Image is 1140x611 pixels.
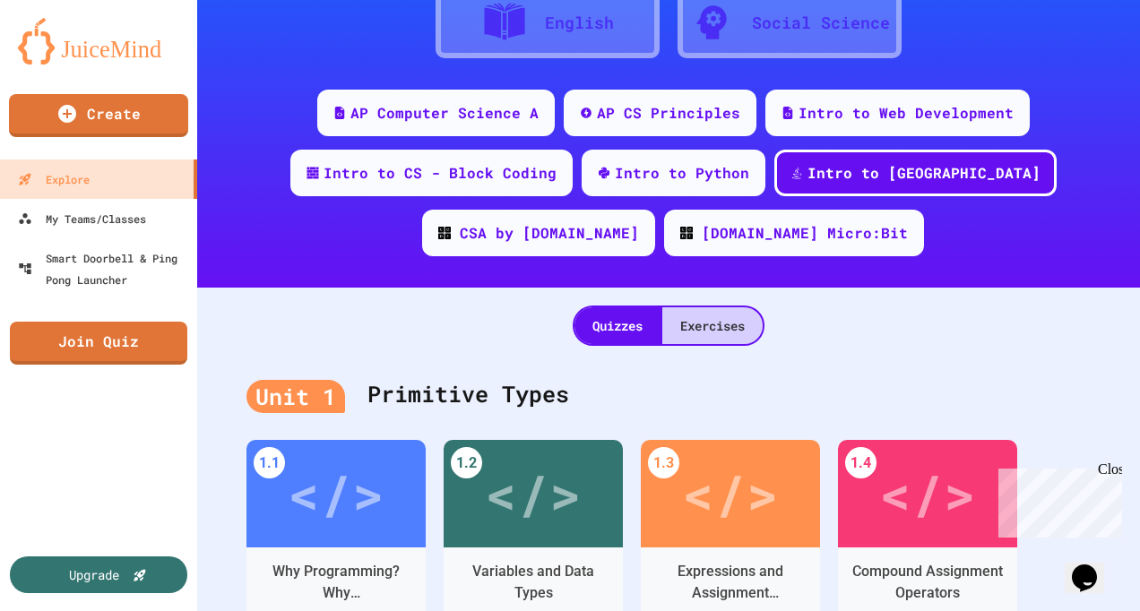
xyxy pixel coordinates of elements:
iframe: chat widget [1065,539,1122,593]
div: Intro to Web Development [799,102,1014,124]
div: Exercises [662,307,763,344]
img: logo-orange.svg [18,18,179,65]
div: </> [682,453,779,534]
div: My Teams/Classes [18,208,146,229]
div: Why Programming? Why [GEOGRAPHIC_DATA]? [260,561,412,604]
a: Create [9,94,188,137]
div: Intro to Python [615,162,749,184]
div: Smart Doorbell & Ping Pong Launcher [18,247,190,290]
div: </> [879,453,976,534]
iframe: chat widget [991,461,1122,538]
div: CSA by [DOMAIN_NAME] [460,222,639,244]
div: </> [288,453,384,534]
div: Explore [18,168,90,190]
div: 1.3 [648,447,679,478]
div: Quizzes [574,307,661,344]
img: CODE_logo_RGB.png [680,227,693,239]
a: Join Quiz [10,322,187,365]
div: Variables and Data Types [457,561,609,604]
div: Primitive Types [246,359,1091,431]
div: Chat with us now!Close [7,7,124,114]
img: CODE_logo_RGB.png [438,227,451,239]
div: AP Computer Science A [350,102,539,124]
div: </> [485,453,582,534]
div: Social Science [752,11,890,35]
div: AP CS Principles [597,102,740,124]
div: Upgrade [69,565,119,584]
div: [DOMAIN_NAME] Micro:Bit [702,222,908,244]
div: Intro to CS - Block Coding [324,162,557,184]
div: English [545,11,614,35]
div: Intro to [GEOGRAPHIC_DATA] [807,162,1041,184]
div: Compound Assignment Operators [851,561,1004,604]
div: Unit 1 [246,380,345,414]
div: 1.1 [254,447,285,478]
div: Expressions and Assignment Statements [654,561,807,604]
div: 1.4 [845,447,877,478]
div: 1.2 [451,447,482,478]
